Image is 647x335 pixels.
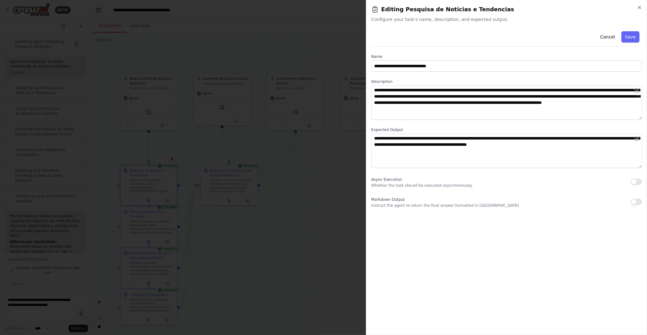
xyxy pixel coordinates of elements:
[371,177,402,182] span: Async Execution
[633,87,641,94] button: Open in editor
[621,31,640,43] button: Save
[371,183,473,188] p: Whether the task should be executed asynchronously.
[371,5,642,14] h2: Editing Pesquisa de Noticias e Tendencias
[371,203,519,208] p: Instruct the agent to return the final answer formatted in [GEOGRAPHIC_DATA]
[371,16,642,23] span: Configure your task's name, description, and expected output.
[371,127,642,132] label: Expected Output
[371,79,642,84] label: Description
[596,31,619,43] button: Cancel
[633,135,641,142] button: Open in editor
[371,197,405,202] span: Markdown Output
[371,54,642,59] label: Name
